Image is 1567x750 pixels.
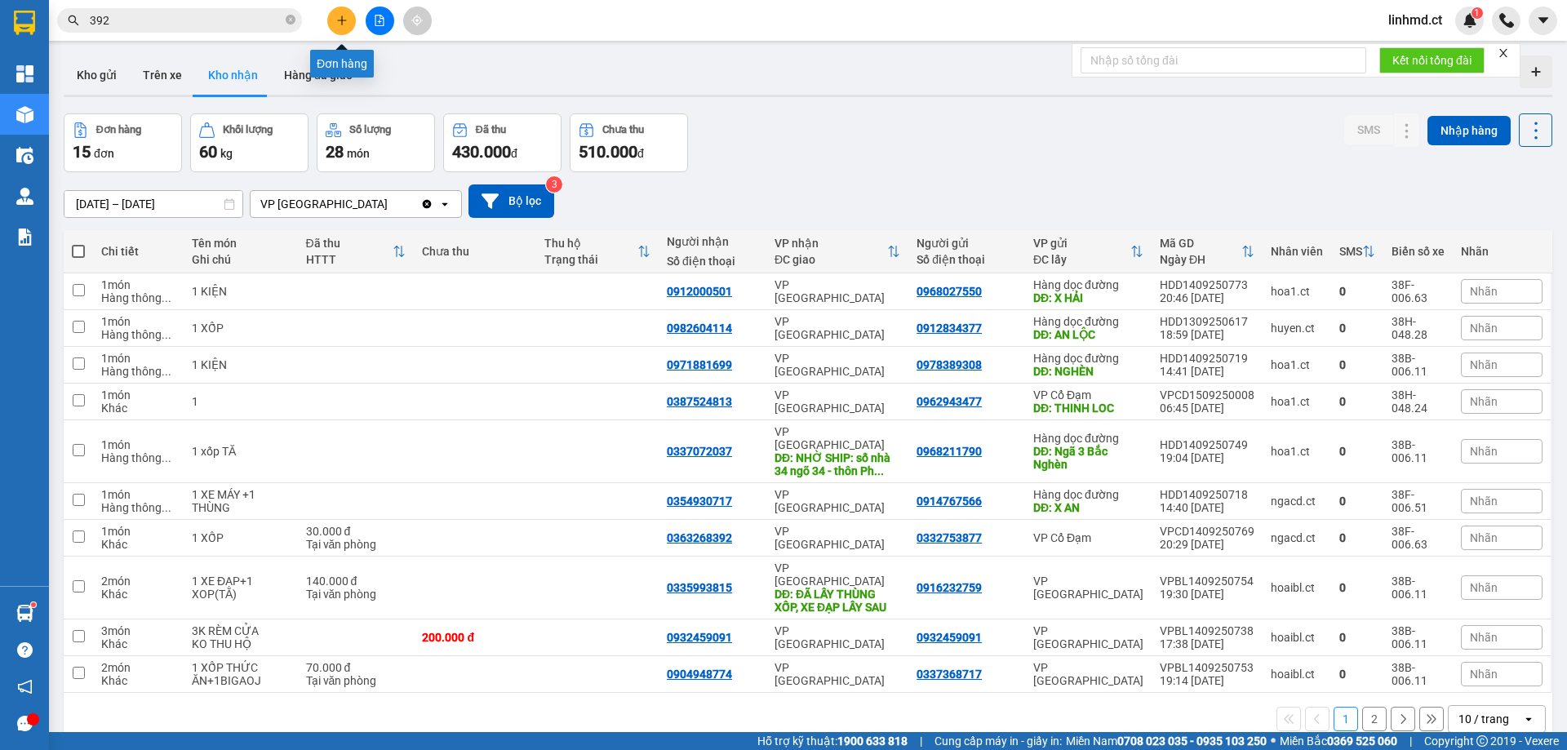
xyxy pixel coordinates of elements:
div: 1 XE MÁY +1 THÙNG [192,488,290,514]
div: 38B-006.11 [1392,661,1445,687]
strong: 0708 023 035 - 0935 103 250 [1117,734,1267,748]
div: ĐC lấy [1033,253,1130,266]
div: Hàng dọc đường [1033,488,1143,501]
div: 1 XỐP [192,322,290,335]
span: plus [336,15,348,26]
th: Toggle SortBy [1152,230,1263,273]
div: VPCD1509250008 [1160,388,1254,402]
div: 38F-006.63 [1392,525,1445,551]
button: Khối lượng60kg [190,113,309,172]
div: 0962943477 [917,395,982,408]
div: 0968211790 [917,445,982,458]
div: 0971881699 [667,358,732,371]
div: 1 món [101,315,175,328]
div: Thu hộ [544,237,637,250]
div: Hàng thông thường [101,501,175,514]
th: Toggle SortBy [766,230,908,273]
div: Khác [101,402,175,415]
div: Người gửi [917,237,1017,250]
strong: 0369 525 060 [1327,734,1397,748]
div: 0 [1339,668,1375,681]
span: Cung cấp máy in - giấy in: [934,732,1062,750]
img: warehouse-icon [16,147,33,164]
button: Chưa thu510.000đ [570,113,688,172]
div: 18:59 [DATE] [1160,328,1254,341]
div: Khối lượng [223,124,273,135]
div: Hàng dọc đường [1033,352,1143,365]
span: đ [511,147,517,160]
span: Miền Bắc [1280,732,1397,750]
div: SMS [1339,245,1362,258]
div: 140.000 đ [306,575,406,588]
div: ĐC giao [775,253,887,266]
div: VPBL1409250753 [1160,661,1254,674]
sup: 1 [31,602,36,607]
div: hoaibl.ct [1271,631,1323,644]
span: Nhãn [1470,285,1498,298]
div: KO THU HỘ [192,637,290,650]
div: 1 XE ĐẠP+1 XOP(TĂ) [192,575,290,601]
th: Toggle SortBy [536,230,659,273]
div: 20:29 [DATE] [1160,538,1254,551]
div: HDD1409250773 [1160,278,1254,291]
div: 30.000 đ [306,525,406,538]
div: 70.000 đ [306,661,406,674]
div: Chi tiết [101,245,175,258]
span: | [920,732,922,750]
div: 200.000 đ [422,631,528,644]
div: hoa1.ct [1271,445,1323,458]
span: Nhãn [1470,631,1498,644]
div: 0968027550 [917,285,982,298]
span: đ [637,147,644,160]
div: Hàng dọc đường [1033,432,1143,445]
div: VP [GEOGRAPHIC_DATA] [1033,661,1143,687]
div: hoa1.ct [1271,358,1323,371]
div: HDD1309250617 [1160,315,1254,328]
button: Kho nhận [195,55,271,95]
span: Miền Nam [1066,732,1267,750]
button: Bộ lọc [468,184,554,218]
span: 510.000 [579,142,637,162]
button: 1 [1334,707,1358,731]
div: 19:04 [DATE] [1160,451,1254,464]
input: Tìm tên, số ĐT hoặc mã đơn [90,11,282,29]
div: 1 món [101,352,175,365]
button: Hàng đã giao [271,55,366,95]
div: 38B-006.11 [1392,438,1445,464]
div: DĐ: THINH LOC [1033,402,1143,415]
div: VP gửi [1033,237,1130,250]
div: Chưa thu [602,124,644,135]
span: question-circle [17,642,33,658]
div: VPCD1409250769 [1160,525,1254,538]
div: 0 [1339,631,1375,644]
div: 1 món [101,488,175,501]
li: Hotline: 1900252555 [153,60,682,81]
span: copyright [1476,735,1488,747]
div: VP nhận [775,237,887,250]
div: 2 món [101,661,175,674]
div: 0932459091 [917,631,982,644]
span: caret-down [1536,13,1551,28]
input: Selected VP Mỹ Đình. [389,196,391,212]
div: DĐ: Ngã 3 Bắc Nghèn [1033,445,1143,471]
span: close [1498,47,1509,59]
svg: open [438,197,451,211]
sup: 3 [546,176,562,193]
span: 15 [73,142,91,162]
button: Đã thu430.000đ [443,113,562,172]
span: 430.000 [452,142,511,162]
div: VP [GEOGRAPHIC_DATA] [775,315,900,341]
th: Toggle SortBy [298,230,415,273]
span: 60 [199,142,217,162]
div: 0 [1339,581,1375,594]
span: notification [17,679,33,695]
button: Đơn hàng15đơn [64,113,182,172]
div: 0 [1339,531,1375,544]
span: Kết nối tổng đài [1392,51,1472,69]
span: Nhãn [1470,531,1498,544]
div: HDD1409250719 [1160,352,1254,365]
img: dashboard-icon [16,65,33,82]
button: Trên xe [130,55,195,95]
div: VP Cổ Đạm [1033,388,1143,402]
div: 0335993815 [667,581,732,594]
